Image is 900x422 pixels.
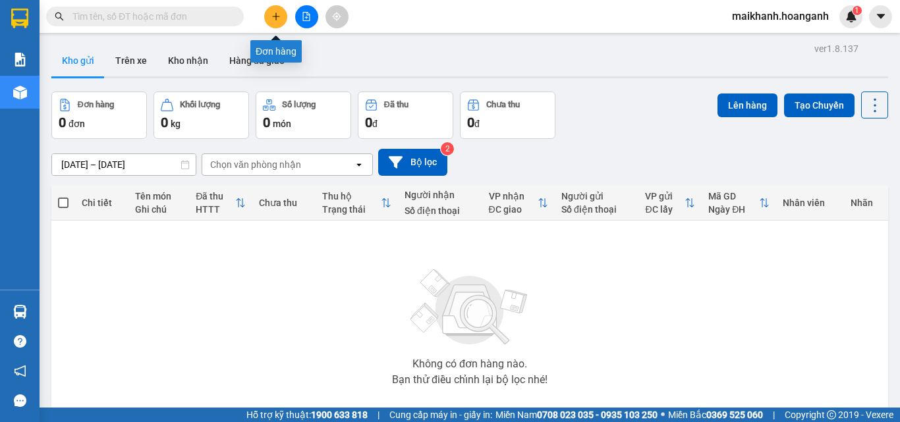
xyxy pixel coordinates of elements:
[717,93,777,117] button: Lên hàng
[51,92,147,139] button: Đơn hàng0đơn
[378,149,447,176] button: Bộ lọc
[264,5,287,28] button: plus
[392,375,548,385] div: Bạn thử điều chỉnh lại bộ lọc nhé!
[259,198,309,208] div: Chưa thu
[282,100,316,109] div: Số lượng
[256,92,351,139] button: Số lượng0món
[11,9,28,28] img: logo-vxr
[855,6,859,15] span: 1
[851,198,881,208] div: Nhãn
[161,115,168,130] span: 0
[389,408,492,422] span: Cung cấp máy in - giấy in:
[322,204,381,215] div: Trạng thái
[354,159,364,170] svg: open
[52,154,196,175] input: Select a date range.
[721,8,839,24] span: maikhanh.hoanganh
[13,305,27,319] img: warehouse-icon
[302,12,311,21] span: file-add
[72,9,228,24] input: Tìm tên, số ĐT hoặc mã đơn
[316,186,398,221] th: Toggle SortBy
[784,93,855,117] button: Tạo Chuyến
[13,53,27,66] img: solution-icon
[180,100,220,109] div: Khối lượng
[405,190,475,200] div: Người nhận
[14,394,26,407] span: message
[246,408,368,422] span: Hỗ trợ kỹ thuật:
[210,158,301,171] div: Chọn văn phòng nhận
[845,11,857,22] img: icon-new-feature
[384,100,408,109] div: Đã thu
[405,205,475,216] div: Số điện thoại
[263,115,270,130] span: 0
[82,198,122,208] div: Chi tiết
[708,204,759,215] div: Ngày ĐH
[783,198,837,208] div: Nhân viên
[271,12,281,21] span: plus
[708,191,759,201] div: Mã GD
[196,191,235,201] div: Đã thu
[51,45,105,76] button: Kho gửi
[78,100,114,109] div: Đơn hàng
[295,5,318,28] button: file-add
[460,92,555,139] button: Chưa thu0đ
[875,11,887,22] span: caret-down
[482,186,555,221] th: Toggle SortBy
[13,86,27,99] img: warehouse-icon
[311,409,368,420] strong: 1900 633 818
[189,186,252,221] th: Toggle SortBy
[219,45,295,76] button: Hàng đã giao
[135,204,183,215] div: Ghi chú
[358,92,453,139] button: Đã thu0đ
[69,119,85,129] span: đơn
[668,408,763,422] span: Miền Bắc
[489,191,538,201] div: VP nhận
[365,115,372,130] span: 0
[645,191,685,201] div: VP gửi
[332,12,341,21] span: aim
[14,365,26,377] span: notification
[378,408,380,422] span: |
[325,5,349,28] button: aim
[372,119,378,129] span: đ
[105,45,157,76] button: Trên xe
[273,119,291,129] span: món
[154,92,249,139] button: Khối lượng0kg
[814,41,858,56] div: ver 1.8.137
[537,409,658,420] strong: 0708 023 035 - 0935 103 250
[702,186,776,221] th: Toggle SortBy
[322,191,381,201] div: Thu hộ
[14,335,26,348] span: question-circle
[495,408,658,422] span: Miền Nam
[250,40,302,63] div: Đơn hàng
[441,142,454,155] sup: 2
[706,409,763,420] strong: 0369 525 060
[827,410,836,419] span: copyright
[412,359,527,369] div: Không có đơn hàng nào.
[561,204,632,215] div: Số điện thoại
[196,204,235,215] div: HTTT
[171,119,181,129] span: kg
[474,119,480,129] span: đ
[157,45,219,76] button: Kho nhận
[561,191,632,201] div: Người gửi
[55,12,64,21] span: search
[853,6,862,15] sup: 1
[135,191,183,201] div: Tên món
[661,412,665,417] span: ⚪️
[645,204,685,215] div: ĐC lấy
[467,115,474,130] span: 0
[404,261,536,354] img: svg+xml;base64,PHN2ZyBjbGFzcz0ibGlzdC1wbHVnX19zdmciIHhtbG5zPSJodHRwOi8vd3d3LnczLm9yZy8yMDAwL3N2Zy...
[489,204,538,215] div: ĐC giao
[869,5,892,28] button: caret-down
[59,115,66,130] span: 0
[638,186,702,221] th: Toggle SortBy
[773,408,775,422] span: |
[486,100,520,109] div: Chưa thu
